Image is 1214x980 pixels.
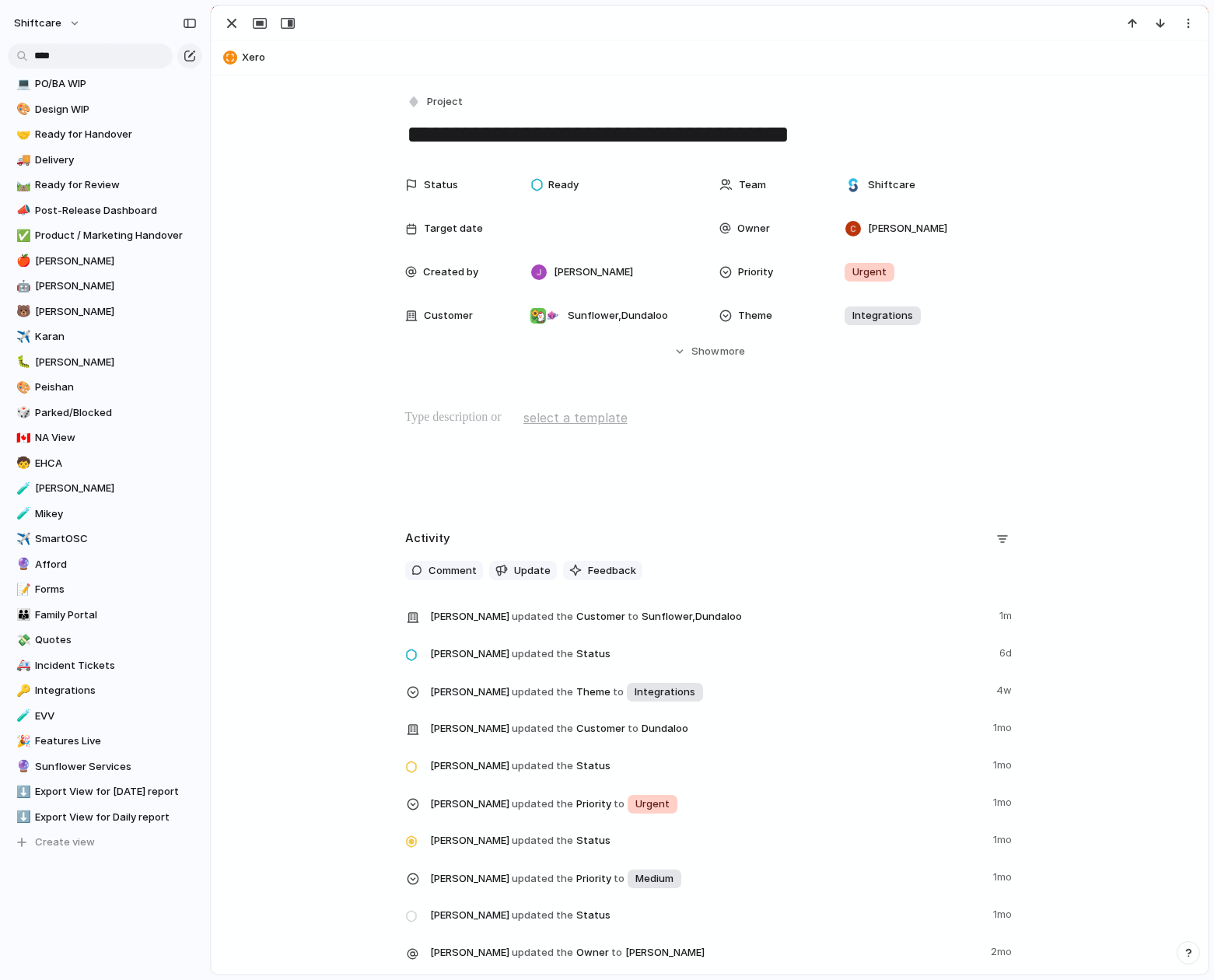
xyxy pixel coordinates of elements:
span: Xero [242,50,1201,65]
span: 1mo [993,754,1015,773]
div: 👪 [16,606,27,624]
button: 🎨 [14,380,30,395]
span: Urgent [635,796,670,812]
button: 🧪 [14,481,30,496]
div: 👪Family Portal [8,604,202,627]
a: 📝Forms [8,578,202,601]
span: Status [430,829,984,851]
span: Features Live [35,733,197,749]
span: Integrations [35,683,197,698]
button: 👪 [14,607,30,623]
span: Status [424,177,458,193]
span: Theme [738,308,772,324]
div: 🔑Integrations [8,679,202,702]
a: 🎨Peishan [8,376,202,399]
span: Customer [424,308,473,324]
span: [PERSON_NAME] [430,609,509,625]
span: Customer [430,717,984,739]
button: ⬇️ [14,810,30,825]
div: 💻 [16,75,27,93]
span: shiftcare [14,16,61,31]
span: updated the [512,721,573,737]
button: 💻 [14,76,30,92]
button: 📝 [14,582,30,597]
span: Customer [430,605,990,627]
span: [PERSON_NAME] [430,796,509,812]
button: 🧒 [14,456,30,471]
button: 🇨🇦 [14,430,30,446]
h2: Activity [405,530,450,548]
button: Feedback [563,561,642,581]
button: Xero [219,45,1201,70]
span: 1mo [993,866,1015,885]
div: 💸Quotes [8,628,202,652]
a: 🐻[PERSON_NAME] [8,300,202,324]
div: 🛤️ [16,177,27,194]
button: 🔮 [14,557,30,572]
span: Delivery [35,152,197,168]
a: ⬇️Export View for [DATE] report [8,780,202,803]
div: 🧪 [16,505,27,523]
span: Status [430,904,984,926]
div: ✅ [16,227,27,245]
a: 🎉Features Live [8,730,202,753]
button: 🔑 [14,683,30,698]
a: 🧒EHCA [8,452,202,475]
div: ⬇️ [16,808,27,826]
a: 🍎[PERSON_NAME] [8,250,202,273]
span: Owner [430,941,981,963]
button: Create view [8,831,202,854]
button: 🐛 [14,355,30,370]
button: 📣 [14,203,30,219]
span: Feedback [588,563,636,579]
span: updated the [512,758,573,774]
div: 🔑 [16,682,27,700]
span: Family Portal [35,607,197,623]
div: 🇨🇦NA View [8,426,202,450]
span: Post-Release Dashboard [35,203,197,219]
button: 🛤️ [14,177,30,193]
span: [PERSON_NAME] [35,355,197,370]
button: Project [404,91,467,114]
div: 🚚Delivery [8,149,202,172]
span: EVV [35,709,197,724]
span: Product / Marketing Handover [35,228,197,243]
span: [PERSON_NAME] [35,481,197,496]
span: Status [430,642,990,664]
a: 🚑Incident Tickets [8,654,202,677]
div: 🎨 [16,379,27,397]
button: 🎉 [14,733,30,749]
span: Priority [430,866,984,890]
a: ✈️SmartOSC [8,527,202,551]
div: 📣Post-Release Dashboard [8,199,202,222]
div: ⬇️ [16,783,27,801]
a: 🧪EVV [8,705,202,728]
a: 🎲Parked/Blocked [8,401,202,425]
div: 🤝 [16,126,27,144]
button: 🤝 [14,127,30,142]
span: Design WIP [35,102,197,117]
span: Forms [35,582,197,597]
a: 🛤️Ready for Review [8,173,202,197]
span: Parked/Blocked [35,405,197,421]
div: ⬇️Export View for Daily report [8,806,202,829]
div: 🐛 [16,353,27,371]
span: [PERSON_NAME] [868,221,947,236]
a: 🧪[PERSON_NAME] [8,477,202,500]
a: 🎨Design WIP [8,98,202,121]
span: more [720,344,745,359]
span: to [614,871,624,887]
span: to [628,609,638,625]
div: 💸 [16,632,27,649]
button: 🧪 [14,709,30,724]
div: 🧪Mikey [8,502,202,526]
div: 🔮Afford [8,553,202,576]
span: Update [514,563,551,579]
button: 🤖 [14,278,30,294]
a: 🤝Ready for Handover [8,123,202,146]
